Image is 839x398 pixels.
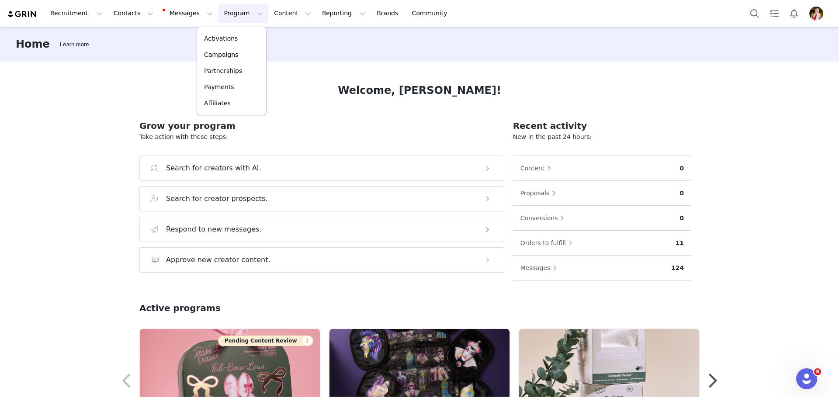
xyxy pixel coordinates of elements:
[407,3,457,23] a: Community
[809,7,823,21] img: a4d373b1-f21f-4a19-9fc0-4e09ddd533c2.jpg
[520,161,556,175] button: Content
[204,66,242,76] p: Partnerships
[338,83,501,98] h1: Welcome, [PERSON_NAME]!
[745,3,764,23] button: Search
[139,156,504,181] button: Search for creators with AI.
[159,3,218,23] button: Messages
[166,255,270,265] h3: Approve new creator content.
[513,119,691,132] h2: Recent activity
[784,3,804,23] button: Notifications
[204,34,238,43] p: Activations
[58,40,90,49] div: Tooltip anchor
[139,186,504,211] button: Search for creator prospects.
[139,132,504,142] p: Take action with these steps:
[139,247,504,273] button: Approve new creator content.
[139,301,221,315] h2: Active programs
[520,236,577,250] button: Orders to fulfill
[371,3,406,23] a: Brands
[108,3,159,23] button: Contacts
[765,3,784,23] a: Tasks
[680,189,684,198] p: 0
[204,50,238,59] p: Campaigns
[7,10,38,18] img: grin logo
[45,3,108,23] button: Recruitment
[16,36,50,52] h3: Home
[204,99,231,108] p: Affiliates
[139,217,504,242] button: Respond to new messages.
[520,211,569,225] button: Conversions
[671,263,684,273] p: 124
[680,214,684,223] p: 0
[796,368,817,389] iframe: Intercom live chat
[680,164,684,173] p: 0
[204,83,234,92] p: Payments
[804,7,832,21] button: Profile
[218,3,268,23] button: Program
[166,224,262,235] h3: Respond to new messages.
[676,239,684,248] p: 11
[166,194,268,204] h3: Search for creator prospects.
[814,368,821,375] span: 8
[166,163,261,173] h3: Search for creators with AI.
[513,132,691,142] p: New in the past 24 hours:
[520,261,562,275] button: Messages
[269,3,316,23] button: Content
[218,336,313,346] button: Pending Content Review1
[139,119,504,132] h2: Grow your program
[520,186,561,200] button: Proposals
[317,3,371,23] button: Reporting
